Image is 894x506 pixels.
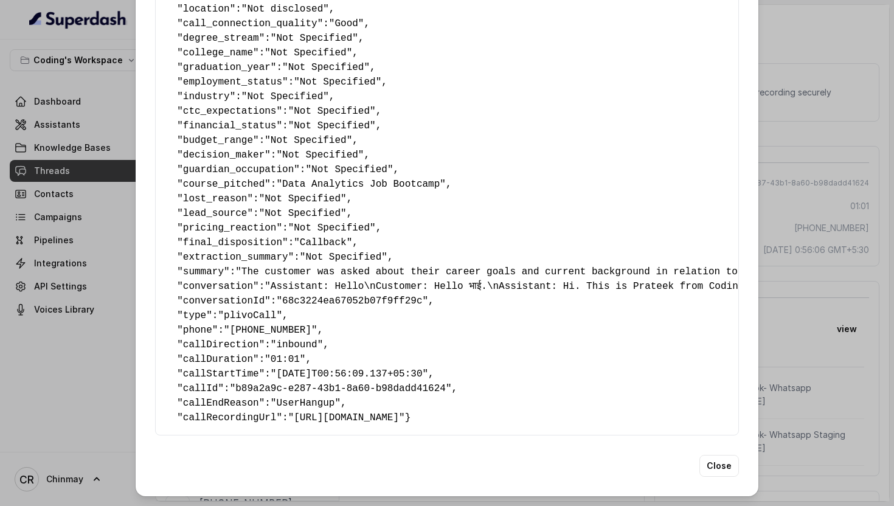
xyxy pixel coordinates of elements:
span: "Not Specified" [300,252,387,263]
span: degree_stream [183,33,259,44]
span: extraction_summary [183,252,288,263]
span: "Not Specified" [265,135,352,146]
span: guardian_occupation [183,164,294,175]
span: call_connection_quality [183,18,317,29]
span: final_disposition [183,237,282,248]
span: "Not Specified" [282,62,370,73]
span: callId [183,383,218,394]
span: pricing_reaction [183,223,277,234]
span: "b89a2a9c-e287-43b1-8a60-b98dadd41624" [230,383,452,394]
span: callDirection [183,339,259,350]
span: callRecordingUrl [183,412,277,423]
span: course_pitched [183,179,265,190]
span: "Not Specified" [259,193,347,204]
span: "Not Specified" [288,120,376,131]
span: "Not Specified" [265,47,352,58]
span: "Not Specified" [288,106,376,117]
span: "01:01" [265,354,305,365]
span: employment_status [183,77,282,88]
span: type [183,310,206,321]
span: summary [183,266,224,277]
span: "inbound" [271,339,323,350]
span: decision_maker [183,150,265,161]
span: callEndReason [183,398,259,409]
span: phone [183,325,212,336]
span: "plivoCall" [218,310,282,321]
span: conversation [183,281,253,292]
span: "Not disclosed" [241,4,329,15]
span: "Not Specified" [305,164,393,175]
span: graduation_year [183,62,271,73]
span: "Not Specified" [276,150,364,161]
span: "Not Specified" [259,208,347,219]
span: budget_range [183,135,253,146]
button: Close [699,455,739,477]
span: ctc_expectations [183,106,277,117]
span: "Not Specified" [271,33,358,44]
span: "UserHangup" [271,398,341,409]
span: "Not Specified" [294,77,381,88]
span: conversationId [183,296,265,307]
span: callDuration [183,354,253,365]
span: "Good" [329,18,364,29]
span: "Not Specified" [241,91,329,102]
span: "[DATE]T00:56:09.137+05:30" [271,369,428,379]
span: "[PHONE_NUMBER]" [224,325,317,336]
span: "Data Analytics Job Bootcamp" [276,179,445,190]
span: industry [183,91,230,102]
span: college_name [183,47,253,58]
span: "Not Specified" [288,223,376,234]
span: "[URL][DOMAIN_NAME]" [288,412,405,423]
span: "68c3224ea67052b07f9ff29c" [276,296,428,307]
span: location [183,4,230,15]
span: callStartTime [183,369,259,379]
span: lead_source [183,208,248,219]
span: "Callback" [294,237,352,248]
span: financial_status [183,120,277,131]
span: lost_reason [183,193,248,204]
